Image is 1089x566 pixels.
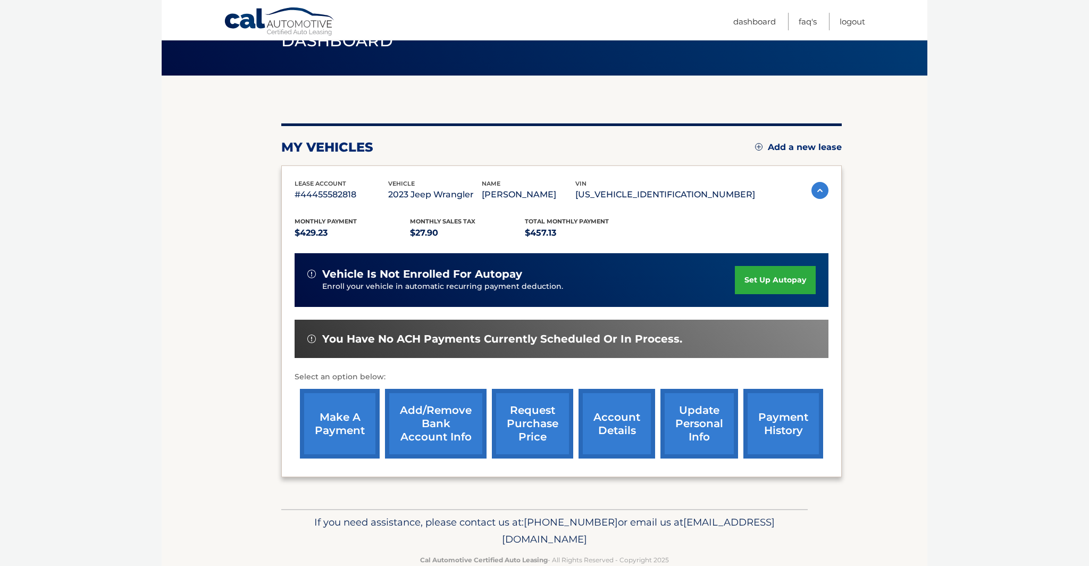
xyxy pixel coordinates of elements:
a: make a payment [300,389,380,459]
p: $429.23 [295,226,410,240]
p: [PERSON_NAME] [482,187,575,202]
p: Enroll your vehicle in automatic recurring payment deduction. [322,281,735,293]
span: [PHONE_NUMBER] [524,516,618,528]
a: account details [579,389,655,459]
a: Add a new lease [755,142,842,153]
a: set up autopay [735,266,816,294]
span: Dashboard [281,31,393,51]
a: Add/Remove bank account info [385,389,487,459]
a: Logout [840,13,865,30]
img: accordion-active.svg [811,182,828,199]
a: update personal info [660,389,738,459]
img: add.svg [755,143,763,151]
strong: Cal Automotive Certified Auto Leasing [420,556,548,564]
img: alert-white.svg [307,335,316,343]
span: You have no ACH payments currently scheduled or in process. [322,332,682,346]
p: Select an option below: [295,371,828,384]
a: Dashboard [733,13,776,30]
p: If you need assistance, please contact us at: or email us at [288,514,801,548]
p: #44455582818 [295,187,388,202]
span: Monthly Payment [295,218,357,225]
img: alert-white.svg [307,270,316,278]
p: $457.13 [525,226,640,240]
p: - All Rights Reserved - Copyright 2025 [288,554,801,565]
span: vehicle [388,180,415,187]
p: 2023 Jeep Wrangler [388,187,482,202]
span: Total Monthly Payment [525,218,609,225]
p: $27.90 [410,226,525,240]
span: vin [575,180,587,187]
h2: my vehicles [281,139,373,155]
span: lease account [295,180,346,187]
a: Cal Automotive [224,7,336,38]
a: request purchase price [492,389,573,459]
a: payment history [743,389,823,459]
span: [EMAIL_ADDRESS][DOMAIN_NAME] [502,516,775,545]
span: Monthly sales Tax [410,218,475,225]
span: vehicle is not enrolled for autopay [322,268,522,281]
a: FAQ's [799,13,817,30]
p: [US_VEHICLE_IDENTIFICATION_NUMBER] [575,187,755,202]
span: name [482,180,500,187]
